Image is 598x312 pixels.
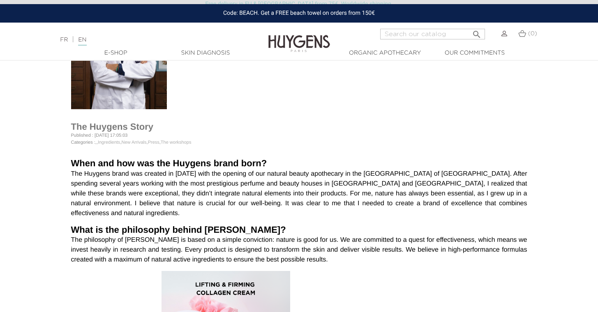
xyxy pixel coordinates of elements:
div: | [56,35,243,45]
a: Our commitments [434,49,516,57]
span: (0) [528,31,537,37]
em: The philosophy of [PERSON_NAME] is based on a simple conviction: nature is good for us. We are co... [71,236,527,263]
input: Search [380,29,485,39]
h1: What is the philosophy behind [PERSON_NAME]? [71,225,527,235]
a: EN [78,37,86,46]
img: Huygens [268,22,330,53]
p: Published : [DATE] 17:05:03 Categories : , , , , , [71,132,527,146]
a: Press [148,140,159,145]
a: Skin Diagnosis [164,49,247,57]
a: Organic Apothecary [344,49,426,57]
h1: When and how was the Huygens brand born? [71,158,527,169]
h1: The Huygens Story [71,122,527,132]
em: The Huygens brand was created in [DATE] with the opening of our natural beauty apothecary in the ... [71,170,527,217]
button:  [469,26,484,37]
a: FR [60,37,68,43]
a: Ingredients [98,140,120,145]
a: E-Shop [75,49,157,57]
a: New Arrivals [121,140,146,145]
i:  [472,27,482,37]
a: The workshops [161,140,192,145]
